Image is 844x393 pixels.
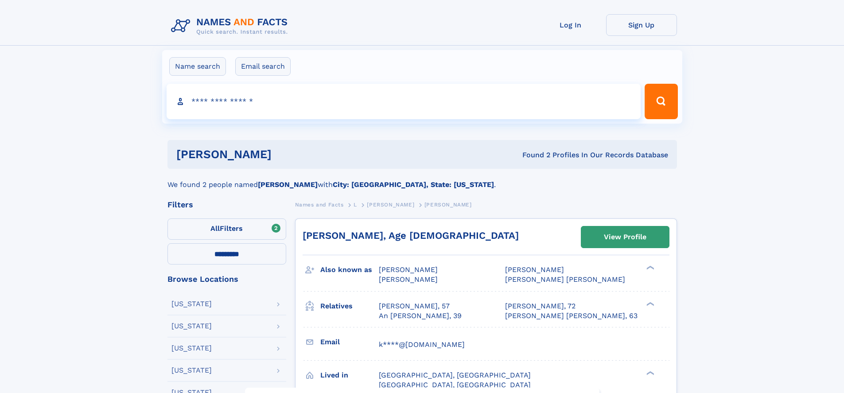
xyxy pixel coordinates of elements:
[505,265,564,274] span: [PERSON_NAME]
[644,265,655,271] div: ❯
[606,14,677,36] a: Sign Up
[176,149,397,160] h1: [PERSON_NAME]
[379,265,438,274] span: [PERSON_NAME]
[379,275,438,284] span: [PERSON_NAME]
[171,323,212,330] div: [US_STATE]
[167,275,286,283] div: Browse Locations
[581,226,669,248] a: View Profile
[320,335,379,350] h3: Email
[644,370,655,376] div: ❯
[505,275,625,284] span: [PERSON_NAME] [PERSON_NAME]
[303,230,519,241] a: [PERSON_NAME], Age [DEMOGRAPHIC_DATA]
[367,202,414,208] span: [PERSON_NAME]
[424,202,472,208] span: [PERSON_NAME]
[379,371,531,379] span: [GEOGRAPHIC_DATA], [GEOGRAPHIC_DATA]
[379,311,462,321] a: An [PERSON_NAME], 39
[167,218,286,240] label: Filters
[167,169,677,190] div: We found 2 people named with .
[333,180,494,189] b: City: [GEOGRAPHIC_DATA], State: [US_STATE]
[645,84,677,119] button: Search Button
[167,201,286,209] div: Filters
[397,150,668,160] div: Found 2 Profiles In Our Records Database
[320,262,379,277] h3: Also known as
[379,301,450,311] a: [PERSON_NAME], 57
[295,199,344,210] a: Names and Facts
[535,14,606,36] a: Log In
[171,367,212,374] div: [US_STATE]
[354,202,357,208] span: L
[171,345,212,352] div: [US_STATE]
[505,301,576,311] a: [PERSON_NAME], 72
[210,224,220,233] span: All
[320,299,379,314] h3: Relatives
[644,301,655,307] div: ❯
[367,199,414,210] a: [PERSON_NAME]
[505,311,638,321] a: [PERSON_NAME] [PERSON_NAME], 63
[235,57,291,76] label: Email search
[604,227,646,247] div: View Profile
[354,199,357,210] a: L
[167,14,295,38] img: Logo Names and Facts
[258,180,318,189] b: [PERSON_NAME]
[320,368,379,383] h3: Lived in
[167,84,641,119] input: search input
[379,381,531,389] span: [GEOGRAPHIC_DATA], [GEOGRAPHIC_DATA]
[171,300,212,307] div: [US_STATE]
[169,57,226,76] label: Name search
